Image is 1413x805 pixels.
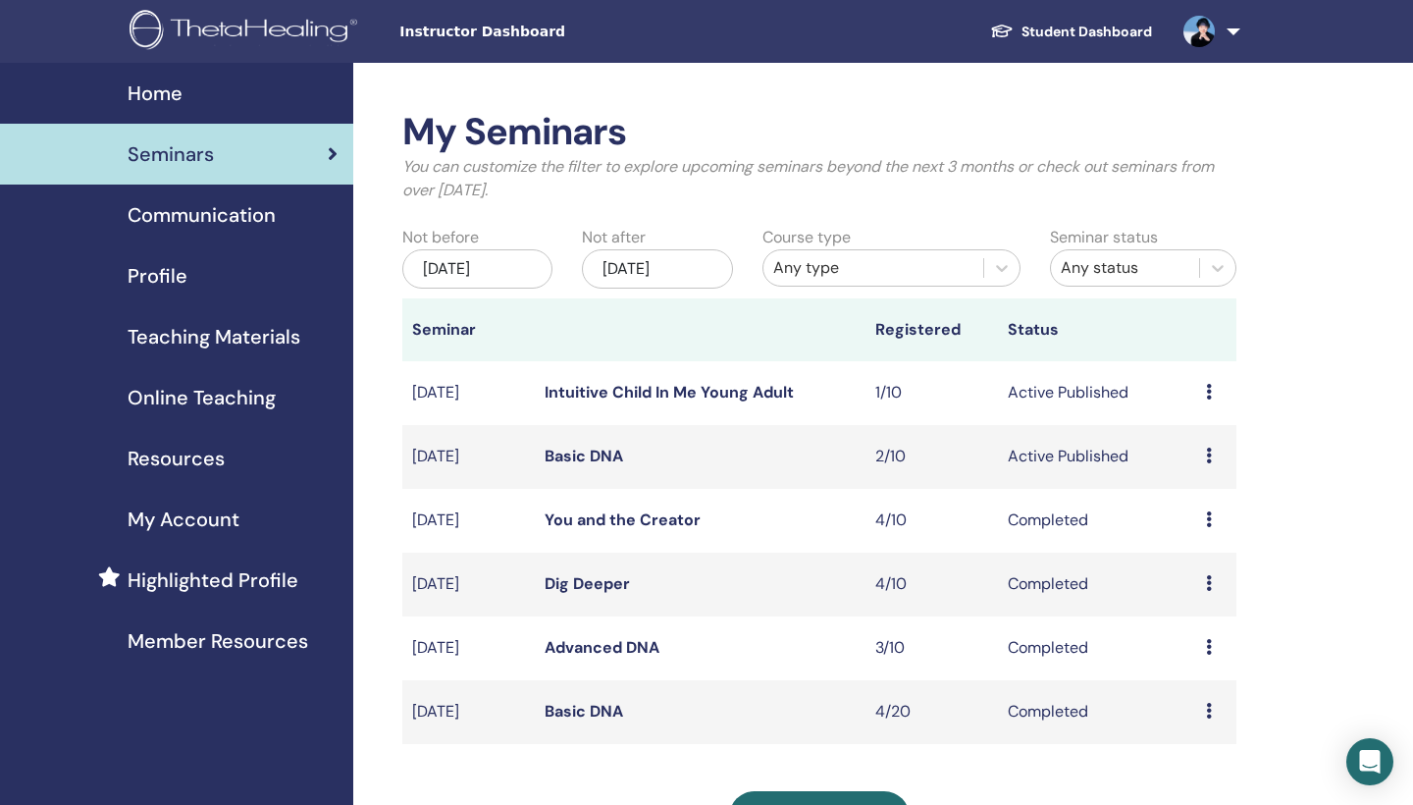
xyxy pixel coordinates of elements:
td: Completed [998,680,1196,744]
td: Completed [998,617,1196,680]
div: Any type [773,256,973,280]
label: Not after [582,226,646,249]
td: Completed [998,553,1196,617]
label: Not before [402,226,479,249]
a: Advanced DNA [545,637,659,658]
td: [DATE] [402,425,535,489]
div: [DATE] [402,249,552,289]
th: Status [998,298,1196,361]
span: Online Teaching [128,383,276,412]
td: 3/10 [865,617,998,680]
label: Course type [762,226,851,249]
td: Active Published [998,361,1196,425]
span: Profile [128,261,187,291]
p: You can customize the filter to explore upcoming seminars beyond the next 3 months or check out s... [402,155,1236,202]
td: 4/10 [865,553,998,617]
a: Student Dashboard [974,14,1168,50]
td: Active Published [998,425,1196,489]
a: Intuitive Child In Me Young Adult [545,382,794,402]
span: Home [128,79,183,108]
div: Open Intercom Messenger [1346,738,1393,785]
label: Seminar status [1050,226,1158,249]
td: 4/10 [865,489,998,553]
div: [DATE] [582,249,732,289]
td: [DATE] [402,680,535,744]
a: You and the Creator [545,510,701,530]
h2: My Seminars [402,110,1236,155]
a: Basic DNA [545,446,623,466]
div: Any status [1061,256,1189,280]
td: [DATE] [402,617,535,680]
td: 1/10 [865,361,998,425]
img: graduation-cap-white.svg [990,23,1014,39]
td: 2/10 [865,425,998,489]
td: 4/20 [865,680,998,744]
span: Resources [128,444,225,473]
span: Instructor Dashboard [399,22,694,42]
a: Dig Deeper [545,573,630,594]
span: Highlighted Profile [128,565,298,595]
td: [DATE] [402,361,535,425]
td: [DATE] [402,489,535,553]
span: Seminars [128,139,214,169]
img: logo.png [130,10,364,54]
span: My Account [128,505,239,534]
img: default.jpg [1183,16,1215,47]
a: Basic DNA [545,701,623,722]
td: Completed [998,489,1196,553]
span: Communication [128,200,276,230]
span: Teaching Materials [128,322,300,351]
th: Registered [865,298,998,361]
td: [DATE] [402,553,535,617]
th: Seminar [402,298,535,361]
span: Member Resources [128,626,308,656]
